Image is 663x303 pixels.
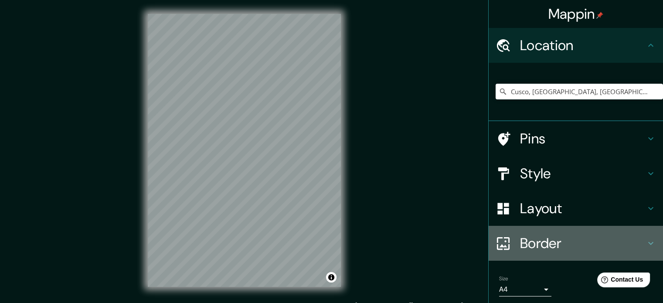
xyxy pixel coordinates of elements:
div: Layout [489,191,663,226]
h4: Border [520,235,646,252]
h4: Pins [520,130,646,147]
h4: Location [520,37,646,54]
h4: Mappin [548,5,604,23]
div: Border [489,226,663,261]
h4: Style [520,165,646,182]
img: pin-icon.png [596,12,603,19]
button: Toggle attribution [326,272,337,283]
div: Location [489,28,663,63]
label: Size [499,275,508,283]
iframe: Help widget launcher [585,269,653,293]
div: Pins [489,121,663,156]
div: Style [489,156,663,191]
canvas: Map [148,14,341,287]
input: Pick your city or area [496,84,663,99]
div: A4 [499,283,551,296]
h4: Layout [520,200,646,217]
